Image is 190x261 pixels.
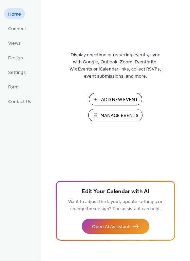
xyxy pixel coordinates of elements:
span: Design [8,55,23,62]
a: Form [4,81,23,92]
button: Add New Event [89,93,142,105]
a: Design [4,52,27,63]
span: Edit Your Calendar with AI [82,187,149,197]
a: Home [4,8,25,19]
span: Open AI Assistant [92,223,130,230]
a: Connect [4,23,30,34]
a: Contact Us [4,96,35,107]
a: Settings [4,66,30,78]
span: Views [8,40,21,47]
button: Open AI Assistant [82,219,149,234]
span: Contact Us [8,98,31,105]
a: Views [4,37,25,48]
span: Manage Events [100,112,138,119]
span: Add New Event [101,96,138,103]
span: Want to adjust the layout, update settings, or change the design? The assistant can help. [68,197,163,214]
span: Home [8,11,21,18]
span: Connect [8,25,26,33]
span: Form [8,84,19,91]
span: Display one-time or recurring events, sync with Google, Outlook, Zoom, Eventbrite, Wix Events or ... [70,52,161,80]
span: Settings [8,69,26,76]
button: Manage Events [88,109,142,121]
